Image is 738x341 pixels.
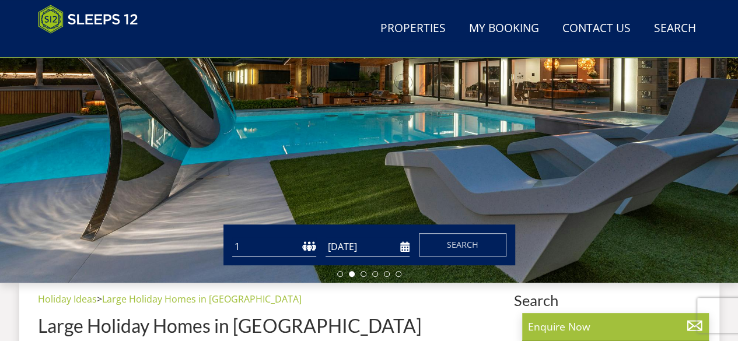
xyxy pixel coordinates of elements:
[514,292,701,308] span: Search
[464,16,544,42] a: My Booking
[38,5,138,34] img: Sleeps 12
[97,293,102,305] span: >
[326,237,410,256] input: Arrival Date
[32,41,155,51] iframe: Customer reviews powered by Trustpilot
[528,319,703,334] p: Enquire Now
[447,239,478,250] span: Search
[419,233,506,256] button: Search
[649,16,701,42] a: Search
[38,315,509,336] h1: Large Holiday Homes in [GEOGRAPHIC_DATA]
[376,16,450,42] a: Properties
[38,293,97,305] a: Holiday Ideas
[558,16,635,42] a: Contact Us
[102,293,302,305] a: Large Holiday Homes in [GEOGRAPHIC_DATA]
